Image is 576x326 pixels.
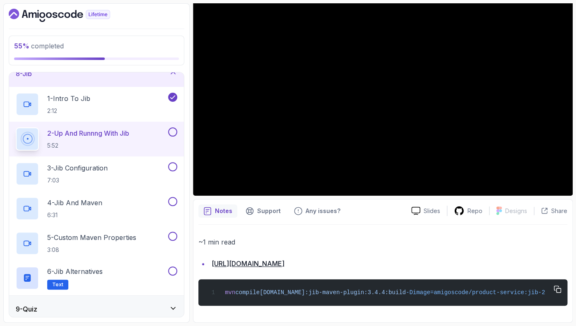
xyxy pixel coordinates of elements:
[468,207,482,215] p: Repo
[260,289,406,296] span: [DOMAIN_NAME]:jib-maven-plugin:3.4.4:build
[47,107,90,115] p: 2:12
[52,281,63,288] span: Text
[47,266,103,276] p: 6 - Jib Alternatives
[16,93,177,116] button: 1-Intro To Jib2:12
[306,207,340,215] p: Any issues?
[257,207,281,215] p: Support
[198,236,567,248] p: ~1 min read
[9,9,129,22] a: Dashboard
[47,246,136,254] p: 3:08
[47,198,102,208] p: 4 - Jib And Maven
[212,259,284,268] a: [URL][DOMAIN_NAME]
[9,60,184,87] button: 8-Jib
[47,176,108,185] p: 7:03
[16,69,32,79] h3: 8 - Jib
[447,206,489,216] a: Repo
[405,206,447,215] a: Slides
[505,207,527,215] p: Designs
[16,266,177,290] button: 6-Jib AlternativesText
[235,289,260,296] span: compile
[47,128,129,138] p: 2 - Up And Runnng With Jib
[16,197,177,220] button: 4-Jib And Maven6:31
[241,204,286,218] button: Support button
[47,93,90,103] p: 1 - Intro To Jib
[16,127,177,151] button: 2-Up And Runnng With Jib5:52
[16,304,37,314] h3: 9 - Quiz
[47,141,129,150] p: 5:52
[289,204,345,218] button: Feedback button
[47,211,102,219] p: 6:31
[14,42,64,50] span: completed
[225,289,235,296] span: mvn
[14,42,29,50] span: 55 %
[406,289,545,296] span: -Dimage=amigoscode/product-service:jib-2
[198,204,237,218] button: notes button
[47,233,136,242] p: 5 - Custom Maven Properties
[551,207,567,215] p: Share
[424,207,440,215] p: Slides
[534,207,567,215] button: Share
[16,232,177,255] button: 5-Custom Maven Properties3:08
[9,296,184,322] button: 9-Quiz
[215,207,232,215] p: Notes
[47,163,108,173] p: 3 - Jib Configuration
[16,162,177,185] button: 3-Jib Configuration7:03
